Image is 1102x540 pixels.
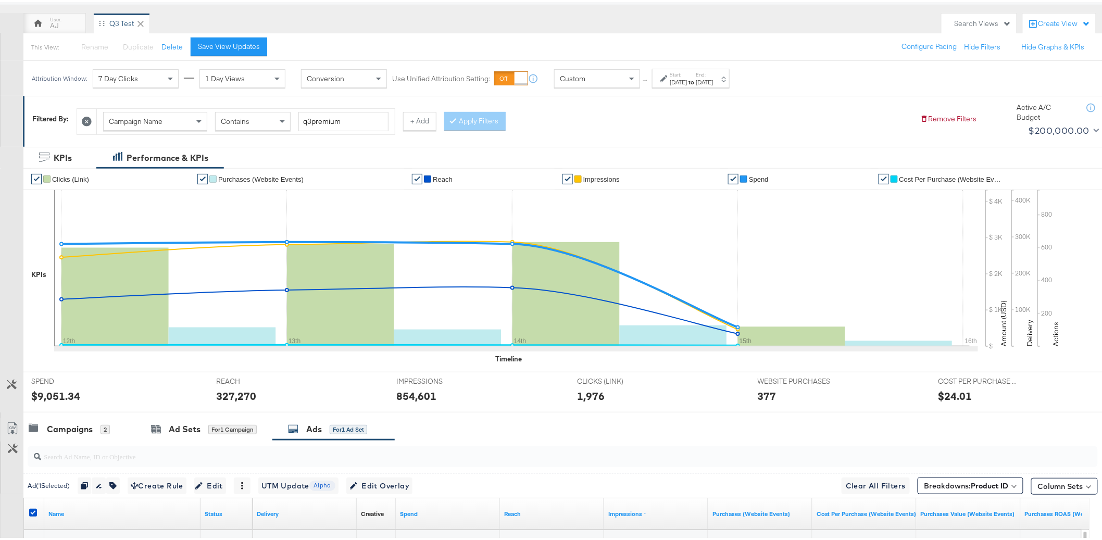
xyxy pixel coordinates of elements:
div: Campaigns [47,421,93,433]
button: Delete [161,40,183,50]
span: Spend [749,173,769,181]
span: ↑ [641,77,651,80]
a: The number of people your ad was served to. [504,508,600,516]
div: Timeline [495,352,522,362]
span: Create Rule [131,478,183,491]
text: Amount (USD) [999,298,1009,344]
span: 7 Day Clicks [98,72,138,81]
button: UTM UpdateAlpha [258,475,339,492]
button: $200,000.00 [1024,120,1101,137]
span: Breakdowns: [924,479,1009,489]
button: Hide Graphs & KPIs [1022,40,1085,50]
div: KPIs [54,150,72,162]
span: Alpha [309,479,335,488]
span: Edit Overlay [349,478,409,491]
text: Actions [1051,320,1061,344]
span: Impressions [583,173,620,181]
label: End: [696,69,713,76]
span: Clicks (Link) [52,173,89,181]
span: Cost Per Purchase (Website Events) [899,173,1004,181]
div: 2 [101,423,110,432]
b: Product ID [971,479,1009,488]
span: Clear All Filters [846,478,906,491]
a: ✔ [728,172,738,182]
div: KPIs [31,268,46,278]
span: IMPRESSIONS [396,374,474,384]
span: REACH [216,374,294,384]
button: Save View Updates [191,35,267,54]
div: Filtered By: [32,112,69,122]
a: Shows the creative associated with your ad. [361,508,384,516]
div: Active A/C Budget [1017,101,1074,120]
div: for 1 Campaign [208,423,257,432]
button: Configure Pacing [895,35,965,54]
span: 1 Day Views [205,72,245,81]
button: Remove Filters [920,112,977,122]
div: This View: [31,41,59,49]
div: [DATE] [696,76,713,84]
div: Drag to reorder tab [99,18,105,24]
a: The total value of the purchase actions tracked by your Custom Audience pixel on your website aft... [921,508,1017,516]
a: Reflects the ability of your Ad to achieve delivery. [257,508,353,516]
a: The total amount spent to date. [400,508,496,516]
span: Conversion [307,72,344,81]
button: Breakdowns:Product ID [918,475,1023,492]
label: Use Unified Attribution Setting: [392,72,490,82]
div: Ad Sets [169,421,201,433]
a: ✔ [562,172,573,182]
div: Performance & KPIs [127,150,208,162]
button: Clear All Filters [842,475,910,492]
div: 854,601 [396,386,436,401]
button: + Add [403,110,436,129]
a: Ad Name. [48,508,196,516]
span: SPEND [31,374,109,384]
div: 377 [758,386,777,401]
span: Campaign Name [109,115,162,124]
div: Save View Updates [198,40,260,49]
button: Edit Overlay [346,475,412,492]
a: The number of times a purchase was made tracked by your Custom Audience pixel on your website aft... [712,508,808,516]
span: Custom [560,72,585,81]
span: Duplicate [123,40,154,49]
button: Create Rule [128,475,186,492]
span: Purchases (Website Events) [218,173,304,181]
div: Ads [306,421,322,433]
span: Contains [221,115,249,124]
a: Shows the current state of your Ad. [205,508,248,516]
span: UTM Update [261,478,335,491]
div: Creative [361,508,384,516]
a: ✔ [197,172,208,182]
strong: to [687,76,696,84]
input: Search Ad Name, ID or Objective [41,440,999,460]
a: ✔ [879,172,889,182]
div: Search Views [955,17,1011,27]
div: Attribution Window: [31,73,87,80]
div: for 1 Ad Set [330,423,367,432]
span: Reach [433,173,453,181]
input: Enter a search term [298,110,389,129]
span: Edit [197,478,223,491]
div: AJ [50,19,59,29]
text: Delivery [1025,318,1035,344]
button: Hide Filters [965,40,1001,50]
div: $9,051.34 [31,386,80,401]
span: CLICKS (LINK) [577,374,655,384]
div: 327,270 [216,386,256,401]
div: Create View [1038,17,1091,27]
span: Rename [81,40,108,49]
a: ✔ [31,172,42,182]
div: [DATE] [670,76,687,84]
div: Q3 Test [109,17,134,27]
div: Ad ( 1 Selected) [28,479,70,488]
label: Start: [670,69,687,76]
button: Column Sets [1031,476,1098,493]
div: $24.01 [938,386,972,401]
div: 1,976 [577,386,605,401]
a: The number of times your ad was served. On mobile apps an ad is counted as served the first time ... [608,508,704,516]
span: WEBSITE PURCHASES [758,374,836,384]
span: COST PER PURCHASE (WEBSITE EVENTS) [938,374,1016,384]
button: Edit [194,475,226,492]
a: The average cost for each purchase tracked by your Custom Audience pixel on your website after pe... [817,508,917,516]
div: $200,000.00 [1029,121,1090,136]
a: ✔ [412,172,422,182]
